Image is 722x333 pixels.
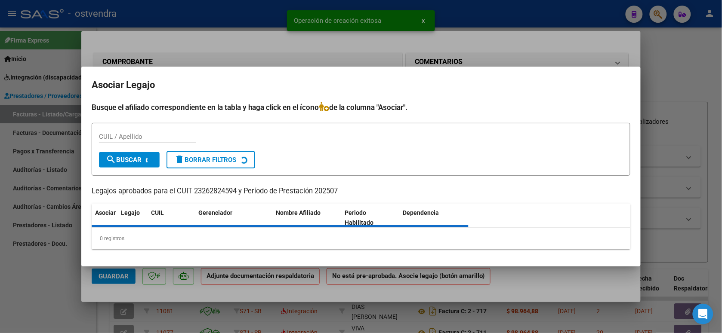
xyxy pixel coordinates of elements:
[151,209,164,216] span: CUIL
[95,209,116,216] span: Asociar
[276,209,321,216] span: Nombre Afiliado
[693,304,713,324] div: Open Intercom Messenger
[167,151,255,168] button: Borrar Filtros
[345,209,374,226] span: Periodo Habilitado
[148,204,195,232] datatable-header-cell: CUIL
[99,152,160,168] button: Buscar
[92,77,630,93] h2: Asociar Legajo
[92,102,630,113] h4: Busque el afiliado correspondiente en la tabla y haga click en el ícono de la columna "Asociar".
[272,204,342,232] datatable-header-cell: Nombre Afiliado
[342,204,400,232] datatable-header-cell: Periodo Habilitado
[400,204,469,232] datatable-header-cell: Dependencia
[92,186,630,197] p: Legajos aprobados para el CUIT 23262824594 y Período de Prestación 202507
[198,209,232,216] span: Gerenciador
[121,209,140,216] span: Legajo
[174,154,185,165] mat-icon: delete
[92,204,117,232] datatable-header-cell: Asociar
[106,154,116,165] mat-icon: search
[174,156,236,164] span: Borrar Filtros
[195,204,272,232] datatable-header-cell: Gerenciador
[106,156,142,164] span: Buscar
[403,209,439,216] span: Dependencia
[117,204,148,232] datatable-header-cell: Legajo
[92,228,630,249] div: 0 registros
